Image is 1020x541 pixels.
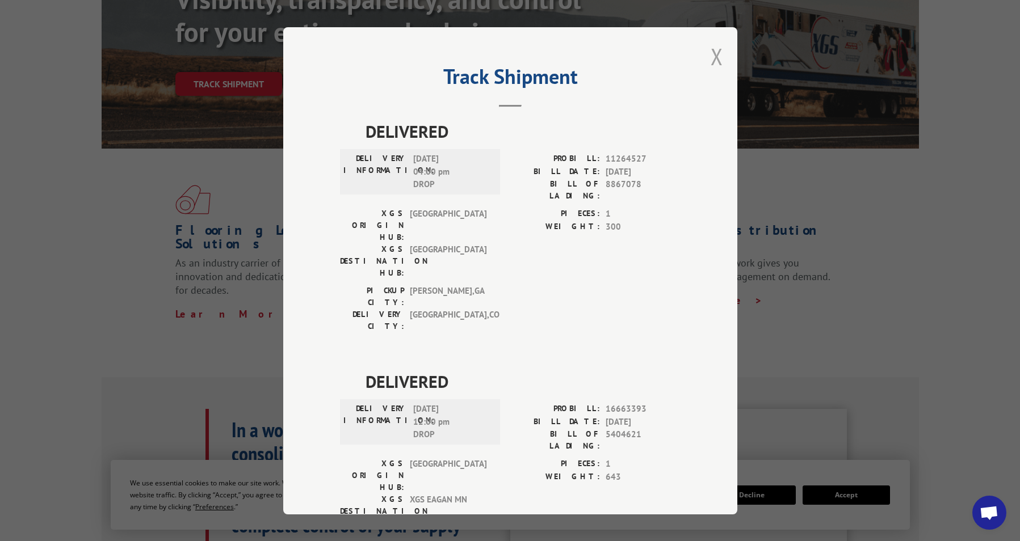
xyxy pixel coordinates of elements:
[343,403,408,441] label: DELIVERY INFORMATION:
[606,458,681,471] span: 1
[606,220,681,233] span: 300
[413,153,490,191] span: [DATE] 04:00 pm DROP
[606,208,681,221] span: 1
[510,220,600,233] label: WEIGHT:
[410,285,486,308] span: [PERSON_NAME] , GA
[606,178,681,202] span: 8867078
[410,493,486,529] span: XGS EAGAN MN
[606,153,681,166] span: 11264527
[340,208,404,243] label: XGS ORIGIN HUB:
[410,243,486,279] span: [GEOGRAPHIC_DATA]
[510,428,600,452] label: BILL OF LADING:
[410,458,486,493] span: [GEOGRAPHIC_DATA]
[510,165,600,178] label: BILL DATE:
[340,308,404,332] label: DELIVERY CITY:
[340,458,404,493] label: XGS ORIGIN HUB:
[410,308,486,332] span: [GEOGRAPHIC_DATA] , CO
[510,458,600,471] label: PIECES:
[343,153,408,191] label: DELIVERY INFORMATION:
[606,428,681,452] span: 5404621
[340,243,404,279] label: XGS DESTINATION HUB:
[972,496,1006,530] div: Open chat
[366,119,681,144] span: DELIVERED
[606,470,681,483] span: 643
[413,403,490,441] span: [DATE] 12:00 pm DROP
[510,403,600,416] label: PROBILL:
[510,208,600,221] label: PIECES:
[606,403,681,416] span: 16663393
[340,285,404,308] label: PICKUP CITY:
[510,153,600,166] label: PROBILL:
[410,208,486,243] span: [GEOGRAPHIC_DATA]
[711,41,723,71] button: Close modal
[340,493,404,529] label: XGS DESTINATION HUB:
[340,69,681,90] h2: Track Shipment
[366,369,681,394] span: DELIVERED
[510,178,600,202] label: BILL OF LADING:
[510,470,600,483] label: WEIGHT:
[510,415,600,428] label: BILL DATE:
[606,415,681,428] span: [DATE]
[606,165,681,178] span: [DATE]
